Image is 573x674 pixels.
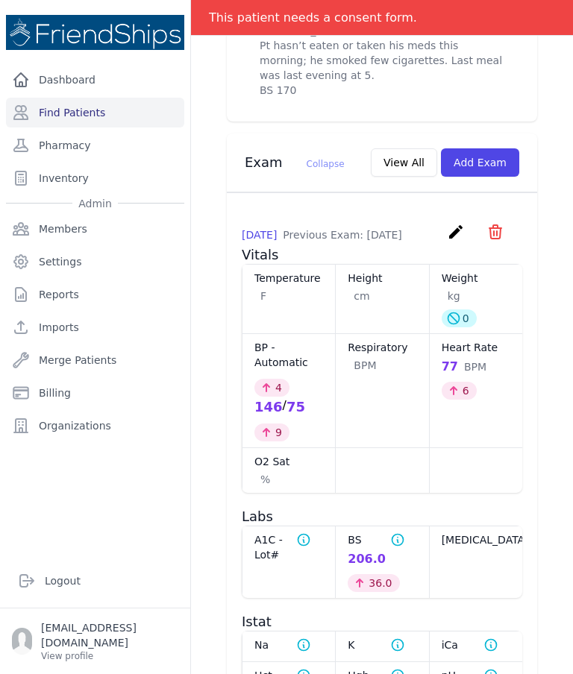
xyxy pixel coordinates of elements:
div: 146 [254,397,283,418]
a: [EMAIL_ADDRESS][DOMAIN_NAME] View profile [12,620,178,662]
dt: Respiratory [348,340,416,355]
div: 77 [442,358,510,376]
span: Vitals [242,247,278,262]
dt: A1C - Lot# [254,532,323,562]
a: create [447,230,469,244]
a: Dashboard [6,65,184,95]
dt: Heart Rate [442,340,510,355]
span: % [260,472,270,487]
button: View All [371,148,437,177]
dt: BS [348,532,416,547]
h3: Exam [245,154,345,171]
a: Merge Patients [6,345,184,375]
a: Settings [6,247,184,277]
dt: Height [348,271,416,286]
a: Organizations [6,411,184,441]
span: kg [448,289,460,303]
span: Previous Exam: [DATE] [283,229,401,241]
a: Logout [12,566,178,596]
dt: Na [254,637,323,652]
span: cm [354,289,369,303]
button: Add Exam [441,148,519,177]
span: Labs [242,508,273,524]
dt: [MEDICAL_DATA] [442,532,510,547]
a: Billing [6,378,184,408]
p: [DATE] [242,227,402,242]
img: Medical Missions EMR [6,15,184,50]
p: View profile [41,650,178,662]
a: Inventory [6,163,184,193]
a: Reports [6,280,184,309]
span: Admin [72,196,118,211]
dt: BP - Automatic [254,340,323,370]
span: Istat [242,614,272,629]
a: Find Patients [6,98,184,127]
a: Imports [6,312,184,342]
dt: Temperature [254,271,323,286]
div: 4 [254,379,289,397]
dt: Weight [442,271,510,286]
div: 36.0 [348,574,399,592]
span: BPM [354,358,376,373]
dt: O2 Sat [254,454,323,469]
span: BPM [464,359,486,374]
div: / [254,397,323,418]
dt: K [348,637,416,652]
div: 0 [442,309,477,327]
span: Collapse [307,159,345,169]
div: 206.0 [348,550,416,568]
a: Pharmacy [6,130,184,160]
span: F [260,289,266,303]
div: 9 [254,423,289,441]
a: Members [6,214,184,244]
dt: iCa [442,637,510,652]
i: create [447,223,465,241]
p: [EMAIL_ADDRESS][DOMAIN_NAME] [41,620,178,650]
div: 6 [442,382,477,400]
div: 75 [286,397,305,418]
